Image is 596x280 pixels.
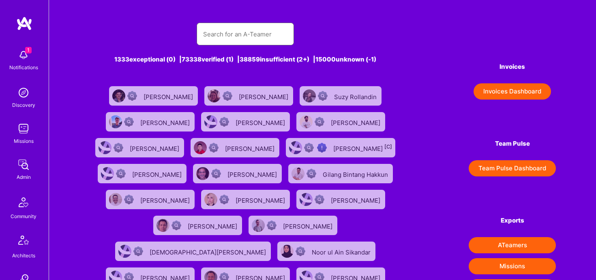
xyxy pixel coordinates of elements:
[127,91,137,101] img: Not Scrubbed
[15,121,32,137] img: teamwork
[219,117,229,127] img: Not Scrubbed
[267,221,277,230] img: Not Scrubbed
[304,143,314,153] img: Not fully vetted
[219,195,229,204] img: Not Scrubbed
[124,195,134,204] img: Not Scrubbed
[227,168,279,179] div: [PERSON_NAME]
[89,55,402,64] div: 1333 exceptional (0) | 73338 verified (1) | 38859 insufficient (2+) | 15000 unknown (-1)
[474,83,551,100] button: Invoices Dashboard
[190,161,285,187] a: User AvatarNot Scrubbed[PERSON_NAME]
[283,220,334,231] div: [PERSON_NAME]
[187,135,283,161] a: User AvatarNot Scrubbed[PERSON_NAME]
[384,144,392,150] sup: [C]
[223,91,232,101] img: Not Scrubbed
[333,142,392,153] div: [PERSON_NAME]
[16,16,32,31] img: logo
[15,157,32,173] img: admin teamwork
[296,246,305,256] img: Not Scrubbed
[112,89,125,102] img: User Avatar
[312,246,372,257] div: Noor ul Ain Sikandar
[150,212,245,238] a: User AvatarNot Scrubbed[PERSON_NAME]
[469,258,556,274] button: Missions
[99,141,111,154] img: User Avatar
[157,219,169,232] img: User Avatar
[245,212,341,238] a: User AvatarNot Scrubbed[PERSON_NAME]
[252,219,265,232] img: User Avatar
[109,193,122,206] img: User Avatar
[106,83,201,109] a: User AvatarNot Scrubbed[PERSON_NAME]
[188,220,239,231] div: [PERSON_NAME]
[25,47,32,53] span: 1
[239,91,290,101] div: [PERSON_NAME]
[124,117,134,127] img: Not Scrubbed
[114,143,123,153] img: Not Scrubbed
[12,251,35,260] div: Architects
[236,117,287,127] div: [PERSON_NAME]
[307,169,316,178] img: Not Scrubbed
[300,193,313,206] img: User Avatar
[469,217,556,224] h4: Exports
[17,173,31,181] div: Admin
[196,167,209,180] img: User Avatar
[208,89,221,102] img: User Avatar
[198,109,293,135] a: User AvatarNot Scrubbed[PERSON_NAME]
[318,91,328,101] img: Not Scrubbed
[140,194,191,205] div: [PERSON_NAME]
[274,238,379,264] a: User AvatarNot ScrubbedNoor ul Ain Sikandar
[293,187,388,212] a: User AvatarNot Scrubbed[PERSON_NAME]
[116,169,126,178] img: Not Scrubbed
[198,187,293,212] a: User AvatarNot Scrubbed[PERSON_NAME]
[225,142,276,153] div: [PERSON_NAME]
[331,194,382,205] div: [PERSON_NAME]
[132,168,183,179] div: [PERSON_NAME]
[323,168,390,179] div: Gilang Bintang Hakkun
[211,169,221,178] img: Not Scrubbed
[469,160,556,176] button: Team Pulse Dashboard
[112,238,274,264] a: User AvatarNot Scrubbed[DEMOGRAPHIC_DATA][PERSON_NAME]
[209,143,219,153] img: Not Scrubbed
[9,63,38,72] div: Notifications
[94,161,190,187] a: User AvatarNot Scrubbed[PERSON_NAME]
[236,194,287,205] div: [PERSON_NAME]
[469,63,556,70] h4: Invoices
[14,232,33,251] img: Architects
[292,167,304,180] img: User Avatar
[194,141,207,154] img: User Avatar
[150,246,268,257] div: [DEMOGRAPHIC_DATA][PERSON_NAME]
[140,117,191,127] div: [PERSON_NAME]
[315,195,324,204] img: Not Scrubbed
[296,83,385,109] a: User AvatarNot ScrubbedSuzy Rollandin
[12,101,35,109] div: Discovery
[101,167,114,180] img: User Avatar
[334,91,378,101] div: Suzy Rollandin
[144,91,195,101] div: [PERSON_NAME]
[130,142,181,153] div: [PERSON_NAME]
[109,115,122,128] img: User Avatar
[14,193,33,212] img: Community
[303,89,316,102] img: User Avatar
[118,245,131,258] img: User Avatar
[469,140,556,147] h4: Team Pulse
[331,117,382,127] div: [PERSON_NAME]
[15,47,32,63] img: bell
[281,245,294,258] img: User Avatar
[317,143,327,153] img: High Potential User
[469,83,556,100] a: Invoices Dashboard
[14,137,34,145] div: Missions
[289,141,302,154] img: User Avatar
[469,237,556,253] button: ATeamers
[315,117,324,127] img: Not Scrubbed
[201,83,296,109] a: User AvatarNot Scrubbed[PERSON_NAME]
[11,212,36,221] div: Community
[283,135,399,161] a: User AvatarNot fully vettedHigh Potential User[PERSON_NAME][C]
[293,109,388,135] a: User AvatarNot Scrubbed[PERSON_NAME]
[103,109,198,135] a: User AvatarNot Scrubbed[PERSON_NAME]
[92,135,187,161] a: User AvatarNot Scrubbed[PERSON_NAME]
[300,115,313,128] img: User Avatar
[204,193,217,206] img: User Avatar
[15,85,32,101] img: discovery
[204,115,217,128] img: User Avatar
[172,221,181,230] img: Not Scrubbed
[103,187,198,212] a: User AvatarNot Scrubbed[PERSON_NAME]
